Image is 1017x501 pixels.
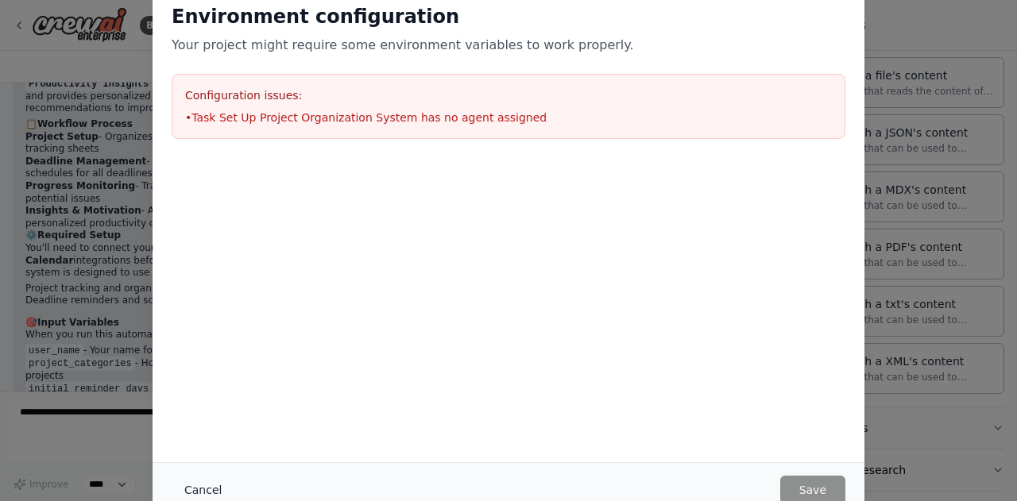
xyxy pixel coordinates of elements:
h2: Environment configuration [172,4,845,29]
p: Your project might require some environment variables to work properly. [172,36,845,55]
li: • Task Set Up Project Organization System has no agent assigned [185,110,832,125]
h3: Configuration issues: [185,87,832,103]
